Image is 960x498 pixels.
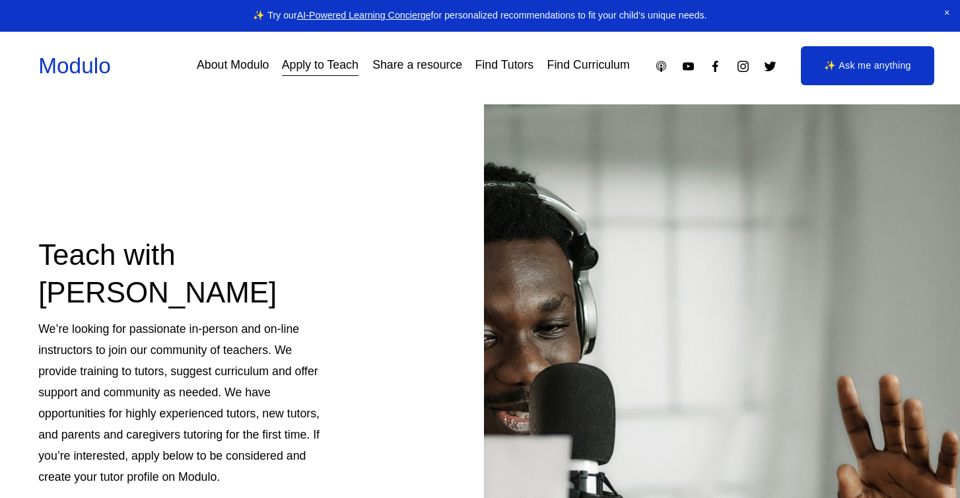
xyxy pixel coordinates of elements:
[801,46,935,86] a: ✨ Ask me anything
[38,53,111,78] a: Modulo
[372,54,462,77] a: Share a resource
[297,10,431,20] a: AI-Powered Learning Concierge
[654,59,668,73] a: Apple Podcasts
[282,54,359,77] a: Apply to Teach
[38,319,328,488] p: We’re looking for passionate in-person and on-line instructors to join our community of teachers....
[681,59,695,73] a: YouTube
[736,59,750,73] a: Instagram
[38,236,328,312] h2: Teach with [PERSON_NAME]
[197,54,269,77] a: About Modulo
[708,59,722,73] a: Facebook
[475,54,534,77] a: Find Tutors
[547,54,630,77] a: Find Curriculum
[763,59,777,73] a: Twitter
